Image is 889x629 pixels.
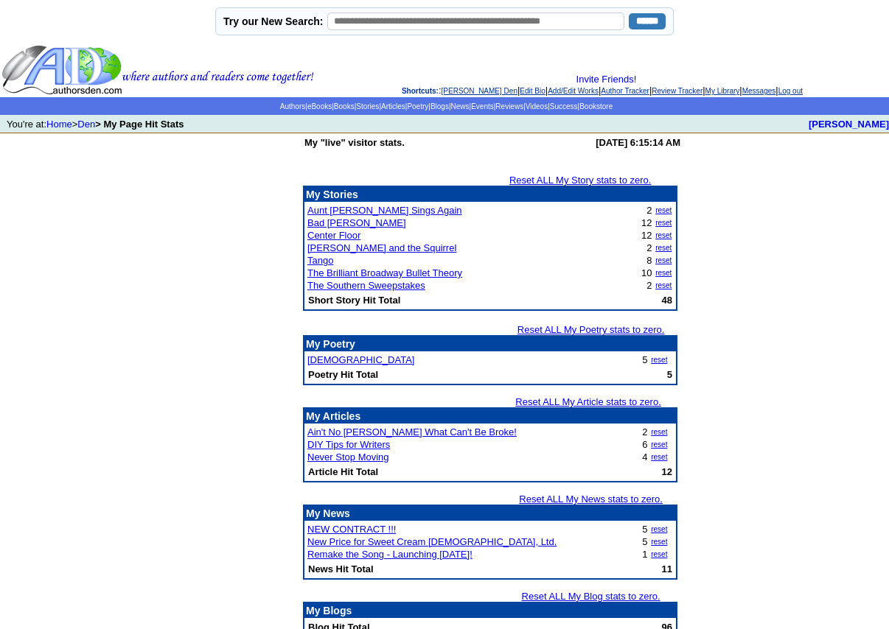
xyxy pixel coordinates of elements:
[579,102,613,110] a: Bookstore
[381,102,405,110] a: Articles
[307,230,360,241] a: Center Floor
[642,451,647,463] font: 4
[642,549,647,560] font: 1
[509,175,651,186] a: Reset ALL My Story stats to zero.
[651,525,667,533] a: reset
[550,102,578,110] a: Success
[520,87,545,95] a: Edit Bio
[304,137,405,148] b: My "live" visitor stats.
[307,536,557,547] a: New Price for Sweet Cream [DEMOGRAPHIC_DATA], Ltd.
[662,295,672,306] b: 48
[46,119,72,130] a: Home
[662,563,672,574] b: 11
[641,230,652,241] font: 12
[308,369,378,380] b: Poetry Hit Total
[306,189,674,200] p: My Stories
[646,205,652,216] font: 2
[306,507,674,519] p: My News
[519,493,663,505] a: Reset ALL My News stats to zero.
[307,267,462,278] a: The Brilliant Broadway Bullet Theory
[306,410,674,422] p: My Articles
[655,281,672,289] a: reset
[576,74,637,85] a: Invite Friends!
[596,137,680,148] b: [DATE] 6:15:14 AM
[705,87,740,95] a: My Library
[77,119,95,130] a: Den
[809,119,889,130] a: [PERSON_NAME]
[517,324,665,335] a: Reset ALL My Poetry stats to zero.
[280,102,305,110] a: Authors
[522,591,660,602] a: Reset ALL My Blog stats to zero.
[651,538,667,546] a: reset
[651,440,667,449] a: reset
[655,269,672,277] a: reset
[655,206,672,214] a: reset
[317,74,888,96] div: : | | | | | | |
[442,87,517,95] a: [PERSON_NAME] Den
[667,369,672,380] b: 5
[307,242,456,253] a: [PERSON_NAME] and the Squirrel
[655,231,672,239] a: reset
[1,44,314,96] img: header_logo2.gif
[655,244,672,252] a: reset
[307,255,333,266] a: Tango
[307,280,425,291] a: The Southern Sweepstakes
[515,396,661,407] a: Reset ALL My Article stats to zero.
[306,605,674,616] p: My Blogs
[356,102,379,110] a: Stories
[601,87,649,95] a: Author Tracker
[407,102,428,110] a: Poetry
[402,87,439,95] span: Shortcuts:
[307,524,396,535] a: NEW CONTRACT !!!
[642,524,647,535] font: 5
[641,267,652,278] font: 10
[307,451,389,463] a: Never Stop Moving
[7,119,184,130] font: You're at: >
[334,102,355,110] a: Books
[308,295,400,306] b: Short Story Hit Total
[308,466,378,477] b: Article Hit Total
[307,439,390,450] a: DIY Tips for Writers
[642,354,647,365] font: 5
[646,255,652,266] font: 8
[307,102,332,110] a: eBooks
[641,217,652,228] font: 12
[308,563,374,574] b: News Hit Total
[651,356,667,364] a: reset
[223,15,323,27] label: Try our New Search:
[642,536,647,547] font: 5
[451,102,470,110] a: News
[307,205,462,216] a: Aunt [PERSON_NAME] Sings Again
[642,439,647,450] font: 6
[526,102,548,110] a: Videos
[662,466,672,477] b: 12
[742,87,776,95] a: Messages
[646,242,652,253] font: 2
[95,119,184,130] b: > My Page Hit Stats
[307,549,473,560] a: Remake the Song - Launching [DATE]!
[307,426,517,438] a: Ain't No [PERSON_NAME] What Can't Be Broke!
[471,102,494,110] a: Events
[307,217,406,228] a: Bad [PERSON_NAME]
[778,87,803,95] a: Log out
[655,219,672,227] a: reset
[651,428,667,436] a: reset
[646,280,652,291] font: 2
[642,426,647,438] font: 2
[652,87,703,95] a: Review Tracker
[548,87,599,95] a: Add/Edit Works
[655,256,672,264] a: reset
[307,354,414,365] a: [DEMOGRAPHIC_DATA]
[430,102,449,110] a: Blogs
[306,338,674,350] p: My Poetry
[495,102,523,110] a: Reviews
[651,453,667,461] a: reset
[651,550,667,558] a: reset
